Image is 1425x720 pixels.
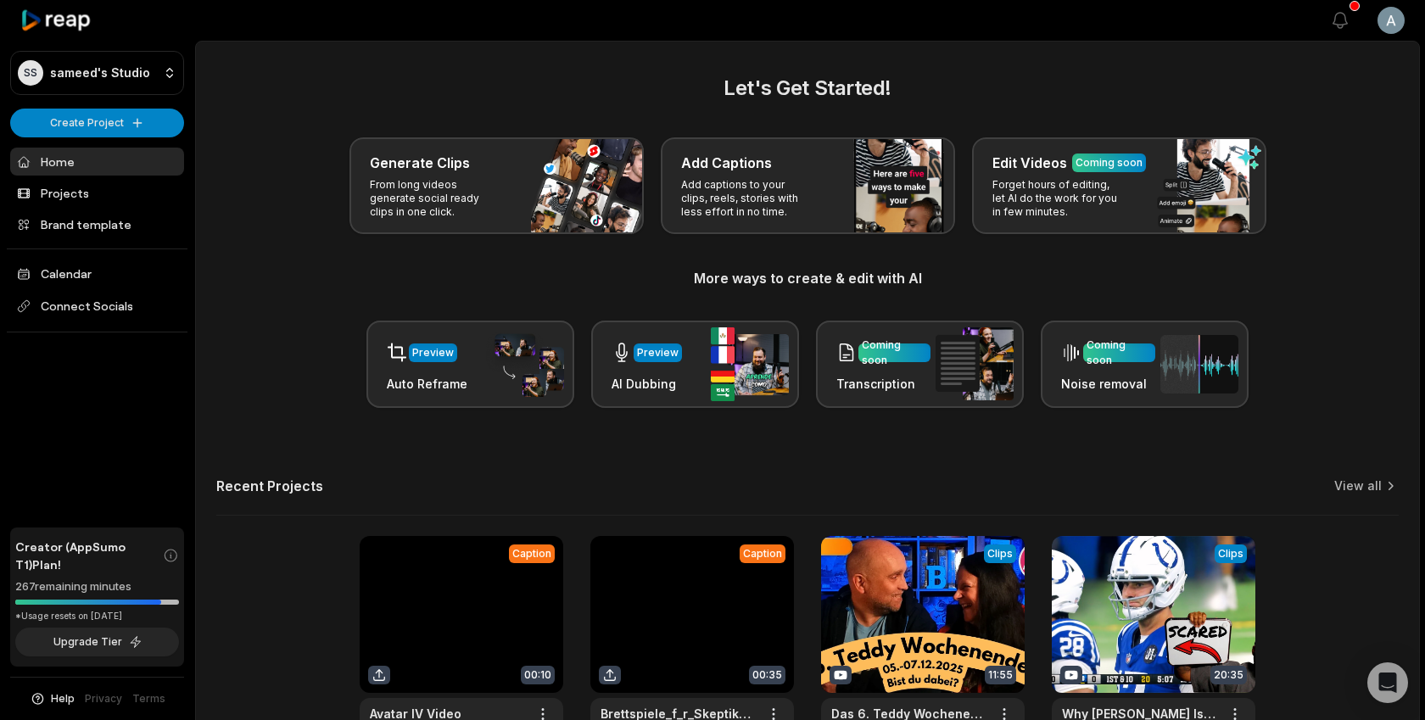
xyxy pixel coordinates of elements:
a: Terms [132,691,165,706]
p: From long videos generate social ready clips in one click. [370,178,501,219]
a: Privacy [85,691,122,706]
div: Open Intercom Messenger [1367,662,1408,703]
div: *Usage resets on [DATE] [15,610,179,622]
img: noise_removal.png [1160,335,1238,393]
div: Coming soon [862,338,927,368]
h2: Recent Projects [216,477,323,494]
h3: Add Captions [681,153,772,173]
img: transcription.png [936,327,1014,400]
button: Create Project [10,109,184,137]
a: Projects [10,179,184,207]
div: 267 remaining minutes [15,578,179,595]
button: Upgrade Tier [15,628,179,656]
h3: Noise removal [1061,375,1155,393]
h3: More ways to create & edit with AI [216,268,1399,288]
div: Coming soon [1087,338,1152,368]
span: Connect Socials [10,291,184,321]
p: sameed's Studio [50,65,150,81]
img: auto_reframe.png [486,332,564,398]
a: Brand template [10,210,184,238]
img: ai_dubbing.png [711,327,789,401]
a: View all [1334,477,1382,494]
a: Calendar [10,260,184,287]
p: Add captions to your clips, reels, stories with less effort in no time. [681,178,813,219]
span: Creator (AppSumo T1) Plan! [15,538,163,573]
h3: Transcription [836,375,930,393]
div: Preview [412,345,454,360]
h2: Let's Get Started! [216,73,1399,103]
h3: AI Dubbing [612,375,682,393]
span: Help [51,691,75,706]
h3: Edit Videos [992,153,1067,173]
button: Help [30,691,75,706]
div: Preview [637,345,679,360]
div: Coming soon [1076,155,1143,170]
div: SS [18,60,43,86]
p: Forget hours of editing, let AI do the work for you in few minutes. [992,178,1124,219]
h3: Generate Clips [370,153,470,173]
a: Home [10,148,184,176]
h3: Auto Reframe [387,375,467,393]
